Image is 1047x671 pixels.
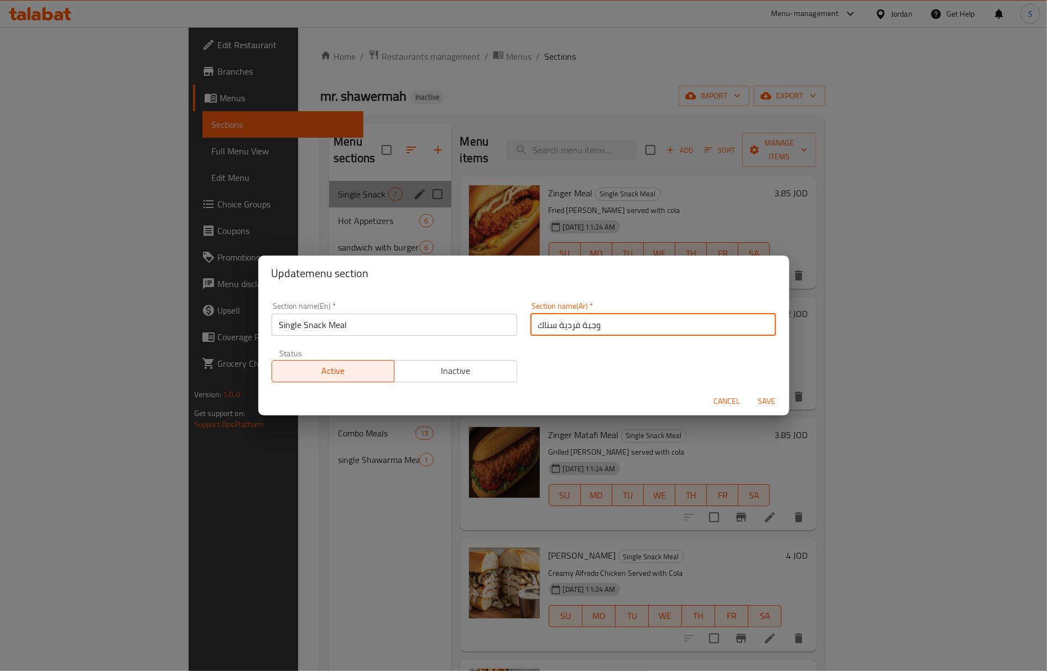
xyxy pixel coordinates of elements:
[399,363,513,379] span: Inactive
[272,314,517,336] input: Please enter section name(en)
[277,363,390,379] span: Active
[749,391,785,412] button: Save
[714,394,741,408] span: Cancel
[272,264,776,282] h2: Update menu section
[710,391,745,412] button: Cancel
[394,360,517,382] button: Inactive
[530,314,776,336] input: Please enter section name(ar)
[754,394,780,408] span: Save
[272,360,395,382] button: Active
